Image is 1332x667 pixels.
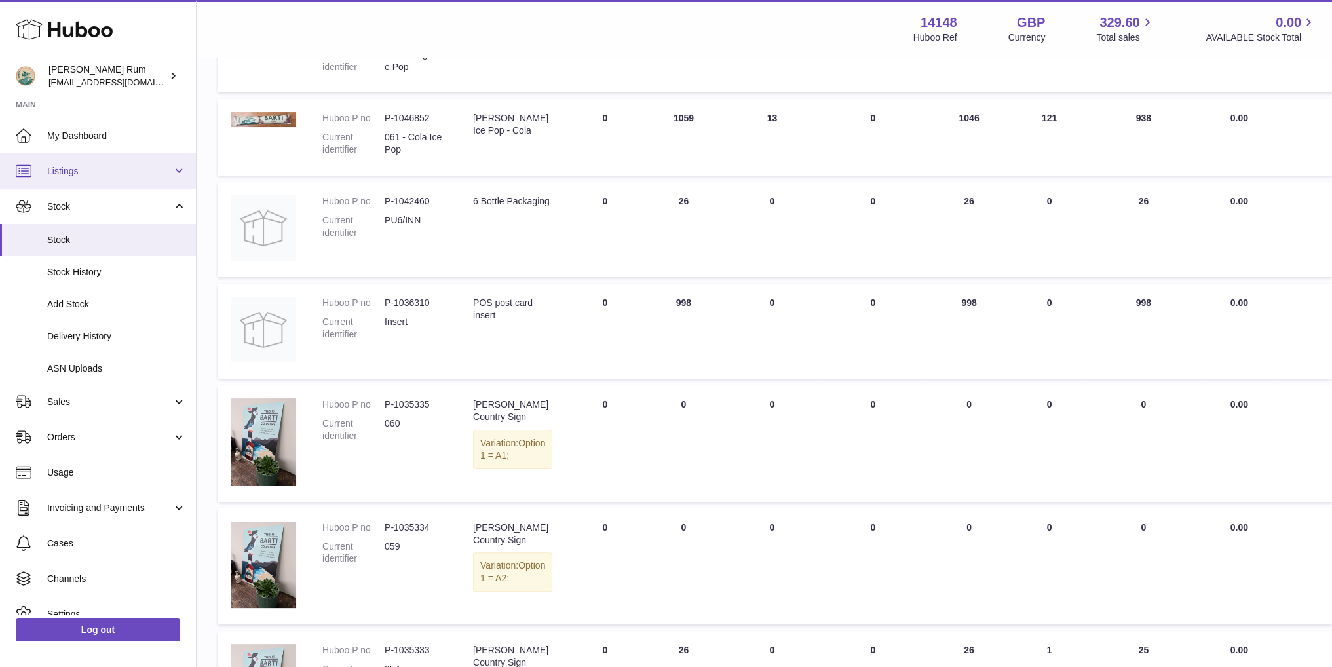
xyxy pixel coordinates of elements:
[385,131,447,156] dd: 061 - Cola Ice Pop
[1085,385,1202,502] td: 0
[47,165,172,178] span: Listings
[1206,14,1316,44] a: 0.00 AVAILABLE Stock Total
[47,266,186,278] span: Stock History
[322,131,385,156] dt: Current identifier
[723,508,821,625] td: 0
[473,195,552,208] div: 6 Bottle Packaging
[47,537,186,550] span: Cases
[644,508,723,625] td: 0
[1085,508,1202,625] td: 0
[644,99,723,176] td: 1059
[385,522,447,534] dd: P-1035334
[322,214,385,239] dt: Current identifier
[1085,182,1202,277] td: 26
[723,99,821,176] td: 13
[644,284,723,379] td: 998
[473,522,552,546] div: [PERSON_NAME] Country Sign
[385,112,447,124] dd: P-1046852
[1230,297,1248,308] span: 0.00
[47,234,186,246] span: Stock
[322,48,385,73] dt: Current identifier
[1230,399,1248,410] span: 0.00
[565,385,644,502] td: 0
[1206,31,1316,44] span: AVAILABLE Stock Total
[1230,196,1248,206] span: 0.00
[473,430,552,469] div: Variation:
[47,467,186,479] span: Usage
[322,644,385,657] dt: Huboo P no
[1276,14,1301,31] span: 0.00
[47,396,172,408] span: Sales
[565,182,644,277] td: 0
[480,438,545,461] span: Option 1 = A1;
[1230,522,1248,533] span: 0.00
[565,508,644,625] td: 0
[322,522,385,534] dt: Huboo P no
[924,284,1014,379] td: 998
[322,541,385,565] dt: Current identifier
[1096,31,1154,44] span: Total sales
[322,398,385,411] dt: Huboo P no
[870,522,875,533] span: 0
[870,297,875,308] span: 0
[16,618,180,641] a: Log out
[1014,284,1085,379] td: 0
[385,398,447,411] dd: P-1035335
[1014,99,1085,176] td: 121
[473,552,552,592] div: Variation:
[47,330,186,343] span: Delivery History
[1230,113,1248,123] span: 0.00
[231,522,296,609] img: product image
[47,130,186,142] span: My Dashboard
[231,112,296,126] img: product image
[473,297,552,322] div: POS post card insert
[322,316,385,341] dt: Current identifier
[385,48,447,73] dd: 062 - Ginger Ice Pop
[16,66,35,86] img: mail@bartirum.wales
[231,195,296,261] img: product image
[723,284,821,379] td: 0
[924,385,1014,502] td: 0
[644,385,723,502] td: 0
[565,99,644,176] td: 0
[473,398,552,423] div: [PERSON_NAME] Country Sign
[870,645,875,655] span: 0
[644,182,723,277] td: 26
[1099,14,1139,31] span: 329.60
[385,214,447,239] dd: PU6/INN
[385,297,447,309] dd: P-1036310
[231,398,296,486] img: product image
[1014,385,1085,502] td: 0
[921,14,957,31] strong: 14148
[48,64,166,88] div: [PERSON_NAME] Rum
[1008,31,1046,44] div: Currency
[924,99,1014,176] td: 1046
[723,385,821,502] td: 0
[913,31,957,44] div: Huboo Ref
[385,316,447,341] dd: Insert
[385,541,447,565] dd: 059
[47,502,172,514] span: Invoicing and Payments
[322,297,385,309] dt: Huboo P no
[870,399,875,410] span: 0
[1014,182,1085,277] td: 0
[723,182,821,277] td: 0
[48,77,193,87] span: [EMAIL_ADDRESS][DOMAIN_NAME]
[1017,14,1045,31] strong: GBP
[231,297,296,362] img: product image
[322,417,385,442] dt: Current identifier
[322,195,385,208] dt: Huboo P no
[1085,284,1202,379] td: 998
[47,200,172,213] span: Stock
[47,362,186,375] span: ASN Uploads
[1014,508,1085,625] td: 0
[924,182,1014,277] td: 26
[473,112,552,137] div: [PERSON_NAME] Ice Pop - Cola
[322,112,385,124] dt: Huboo P no
[385,195,447,208] dd: P-1042460
[47,298,186,311] span: Add Stock
[565,284,644,379] td: 0
[1085,99,1202,176] td: 938
[47,573,186,585] span: Channels
[870,196,875,206] span: 0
